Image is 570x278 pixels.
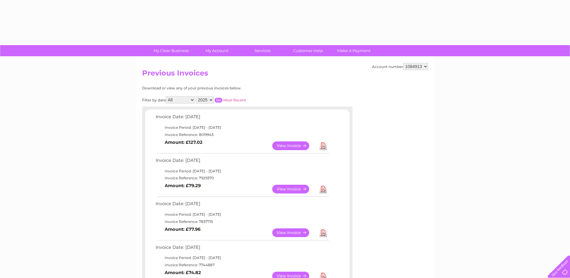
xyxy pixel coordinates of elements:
[329,45,379,56] a: Make A Payment
[283,45,333,56] a: Customer Help
[154,131,330,138] td: Invoice Reference: 8019943
[192,45,242,56] a: My Account
[154,261,330,269] td: Invoice Reference: 7744887
[154,254,330,261] td: Invoice Period: [DATE] - [DATE]
[165,183,201,188] b: Amount: £79.29
[372,63,428,70] div: Account number
[154,113,330,124] td: Invoice Date: [DATE]
[142,69,428,80] h2: Previous Invoices
[223,98,246,102] a: Most Recent
[146,45,196,56] a: My Clear Business
[154,124,330,131] td: Invoice Period: [DATE] - [DATE]
[154,200,330,211] td: Invoice Date: [DATE]
[319,185,327,193] a: Download
[165,140,203,145] b: Amount: £127.02
[142,96,300,103] div: Filter by date
[238,45,287,56] a: Services
[272,228,316,237] a: View
[319,228,327,237] a: Download
[319,141,327,150] a: Download
[272,185,316,193] a: View
[154,156,330,168] td: Invoice Date: [DATE]
[154,211,330,218] td: Invoice Period: [DATE] - [DATE]
[142,86,300,90] div: Download or view any of your previous invoices below.
[165,270,201,275] b: Amount: £74.82
[165,227,200,232] b: Amount: £77.96
[154,243,330,255] td: Invoice Date: [DATE]
[154,218,330,225] td: Invoice Reference: 7837715
[272,141,316,150] a: View
[154,175,330,182] td: Invoice Reference: 7929370
[154,168,330,175] td: Invoice Period: [DATE] - [DATE]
